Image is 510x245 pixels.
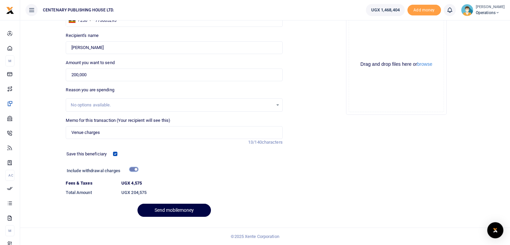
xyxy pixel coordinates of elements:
[66,68,282,81] input: UGX
[66,41,282,54] input: Loading name...
[407,5,441,16] span: Add money
[6,6,14,14] img: logo-small
[5,55,14,66] li: M
[6,7,14,12] a: logo-small logo-large logo-large
[40,7,117,13] span: CENTENARY PUBLISHING HOUSE LTD.
[461,4,505,16] a: profile-user [PERSON_NAME] Operations
[121,180,142,187] label: UGX 4,575
[66,117,170,124] label: Memo for this transaction (Your recipient will see this)
[366,4,404,16] a: UGX 1,468,404
[66,59,114,66] label: Amount you want to send
[476,10,505,16] span: Operations
[346,14,447,115] div: File Uploader
[262,140,283,145] span: characters
[71,102,273,108] div: No options available.
[63,180,119,187] dt: Fees & Taxes
[5,170,14,181] li: Ac
[487,222,503,238] div: Open Intercom Messenger
[407,5,441,16] li: Toup your wallet
[66,32,99,39] label: Recipient's name
[121,190,283,195] h6: UGX 204,575
[371,7,399,13] span: UGX 1,468,404
[66,151,107,157] label: Save this beneficiary
[137,204,211,217] button: Send mobilemoney
[5,225,14,236] li: M
[66,190,116,195] h6: Total Amount
[407,7,441,12] a: Add money
[66,126,282,139] input: Enter extra information
[66,87,114,93] label: Reason you are spending
[476,4,505,10] small: [PERSON_NAME]
[363,4,407,16] li: Wallet ballance
[417,62,432,66] button: browse
[349,61,444,67] div: Drag and drop files here or
[248,140,262,145] span: 13/140
[67,168,135,174] h6: Include withdrawal charges
[461,4,473,16] img: profile-user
